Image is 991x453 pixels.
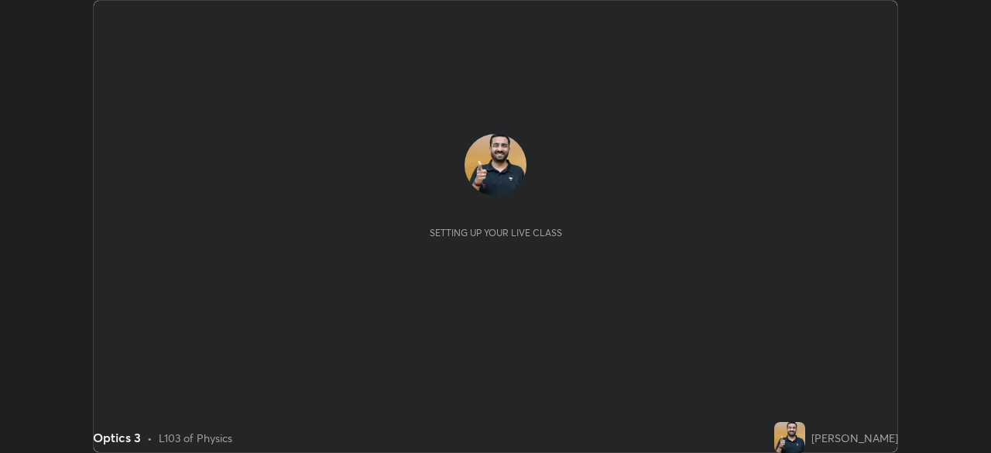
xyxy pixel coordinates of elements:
[147,430,153,446] div: •
[774,422,805,453] img: ff9b44368b1746629104e40f292850d8.jpg
[93,428,141,447] div: Optics 3
[465,134,526,196] img: ff9b44368b1746629104e40f292850d8.jpg
[159,430,232,446] div: L103 of Physics
[811,430,898,446] div: [PERSON_NAME]
[430,227,562,239] div: Setting up your live class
